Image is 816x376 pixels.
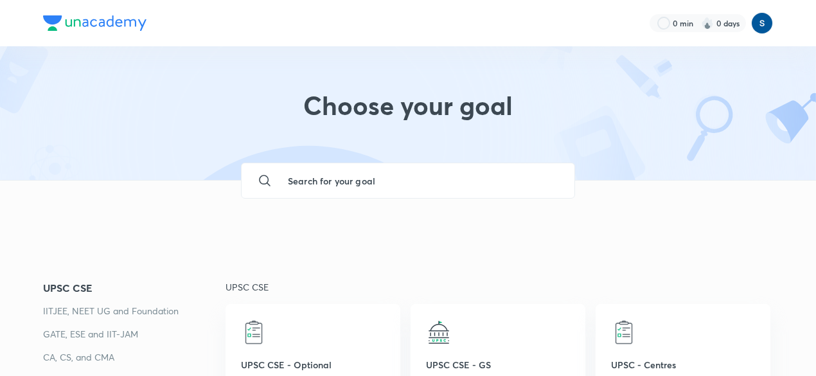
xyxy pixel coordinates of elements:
[241,319,267,345] img: UPSC CSE - Optional
[751,12,773,34] img: simran kumari
[43,15,146,31] img: Company Logo
[43,350,226,365] a: CA, CS, and CMA
[43,303,226,319] a: IITJEE, NEET UG and Foundation
[426,319,452,345] img: UPSC CSE - GS
[43,280,226,296] a: UPSC CSE
[701,17,714,30] img: streak
[611,319,637,345] img: UPSC - Centres
[303,90,513,136] h1: Choose your goal
[278,163,564,198] input: Search for your goal
[241,358,385,372] p: UPSC CSE - Optional
[426,358,570,372] p: UPSC CSE - GS
[611,358,755,372] p: UPSC - Centres
[43,327,226,342] a: GATE, ESE and IIT-JAM
[226,280,773,294] p: UPSC CSE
